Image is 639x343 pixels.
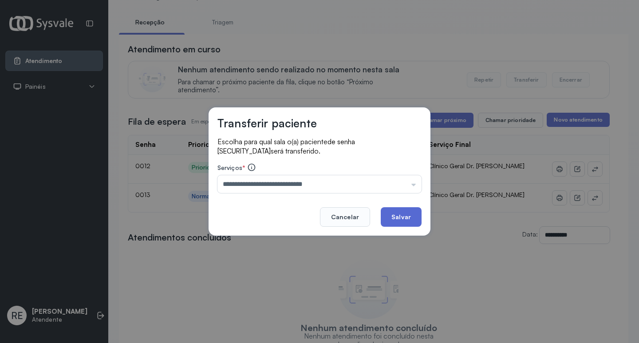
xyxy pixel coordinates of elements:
[217,137,422,156] p: Escolha para qual sala o(a) paciente será transferido.
[217,138,355,155] span: de senha [SECURITY_DATA]
[217,164,242,171] span: Serviços
[320,207,370,227] button: Cancelar
[381,207,422,227] button: Salvar
[217,116,317,130] h3: Transferir paciente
